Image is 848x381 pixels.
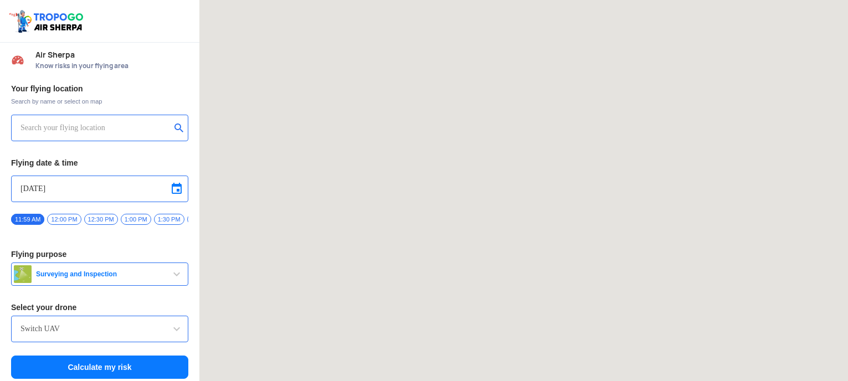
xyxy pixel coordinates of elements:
span: 1:30 PM [154,214,184,225]
h3: Flying date & time [11,159,188,167]
span: 2:00 PM [187,214,218,225]
input: Search by name or Brand [20,322,179,336]
h3: Select your drone [11,303,188,311]
span: Air Sherpa [35,50,188,59]
span: 12:30 PM [84,214,118,225]
span: Search by name or select on map [11,97,188,106]
input: Search your flying location [20,121,171,135]
img: ic_tgdronemaps.svg [8,8,87,34]
img: survey.png [14,265,32,283]
span: 1:00 PM [121,214,151,225]
span: Surveying and Inspection [32,270,170,279]
button: Calculate my risk [11,356,188,379]
span: 12:00 PM [47,214,81,225]
img: Risk Scores [11,53,24,66]
input: Select Date [20,182,179,195]
button: Surveying and Inspection [11,262,188,286]
h3: Your flying location [11,85,188,92]
span: Know risks in your flying area [35,61,188,70]
span: 11:59 AM [11,214,44,225]
h3: Flying purpose [11,250,188,258]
